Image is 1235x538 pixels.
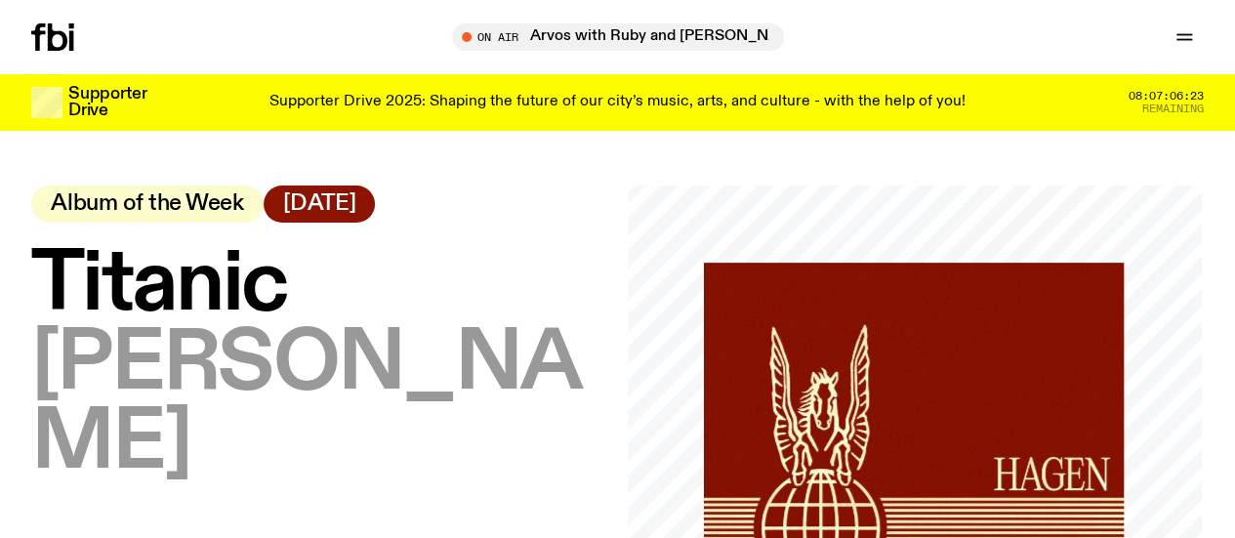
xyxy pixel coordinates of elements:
span: Titanic [31,241,287,329]
span: [PERSON_NAME] [31,320,580,487]
p: Supporter Drive 2025: Shaping the future of our city’s music, arts, and culture - with the help o... [269,94,966,111]
span: 08:07:06:23 [1129,91,1204,102]
span: Album of the Week [51,193,244,215]
h3: Supporter Drive [68,86,146,119]
button: On AirArvos with Ruby and [PERSON_NAME] [452,23,784,51]
span: Remaining [1142,103,1204,114]
span: [DATE] [283,193,356,215]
